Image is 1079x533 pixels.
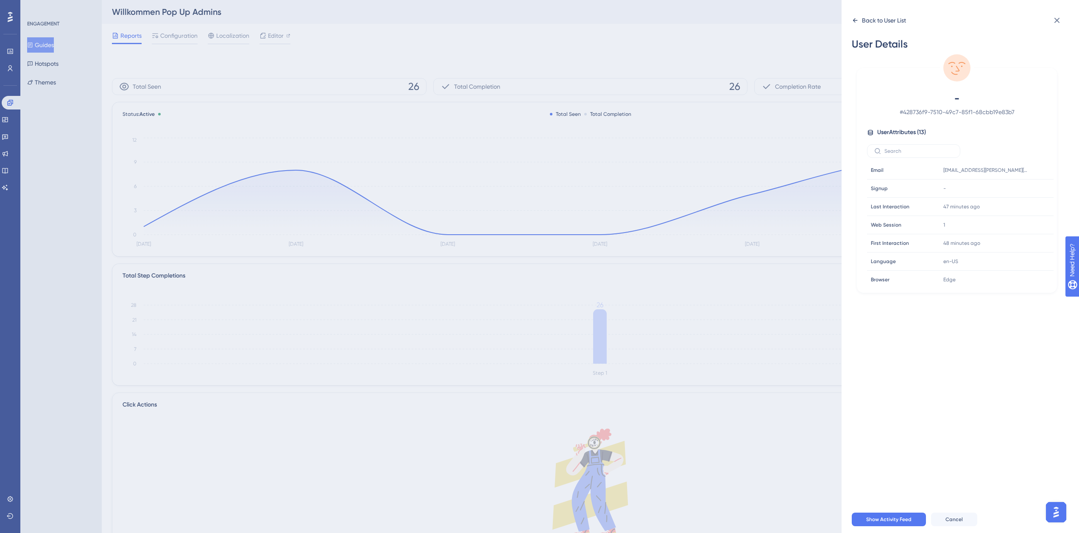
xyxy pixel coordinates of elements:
[871,276,889,283] span: Browser
[882,92,1032,105] span: -
[884,148,953,154] input: Search
[871,167,884,174] span: Email
[943,167,1028,174] span: [EMAIL_ADDRESS][PERSON_NAME][DOMAIN_NAME]
[20,2,53,12] span: Need Help?
[871,185,888,192] span: Signup
[871,240,909,247] span: First Interaction
[877,127,926,137] span: User Attributes ( 13 )
[943,222,945,228] span: 1
[871,203,909,210] span: Last Interaction
[852,513,926,526] button: Show Activity Feed
[1043,499,1069,525] iframe: UserGuiding AI Assistant Launcher
[871,258,896,265] span: Language
[943,204,980,210] time: 47 minutes ago
[945,516,963,523] span: Cancel
[931,513,977,526] button: Cancel
[943,240,980,246] time: 48 minutes ago
[866,516,912,523] span: Show Activity Feed
[943,258,958,265] span: en-US
[943,276,956,283] span: Edge
[871,222,901,228] span: Web Session
[852,37,1062,51] div: User Details
[862,15,906,25] div: Back to User List
[882,107,1032,117] span: # 428736f9-7510-49c7-85f1-68cbb19e83b7
[943,185,946,192] span: -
